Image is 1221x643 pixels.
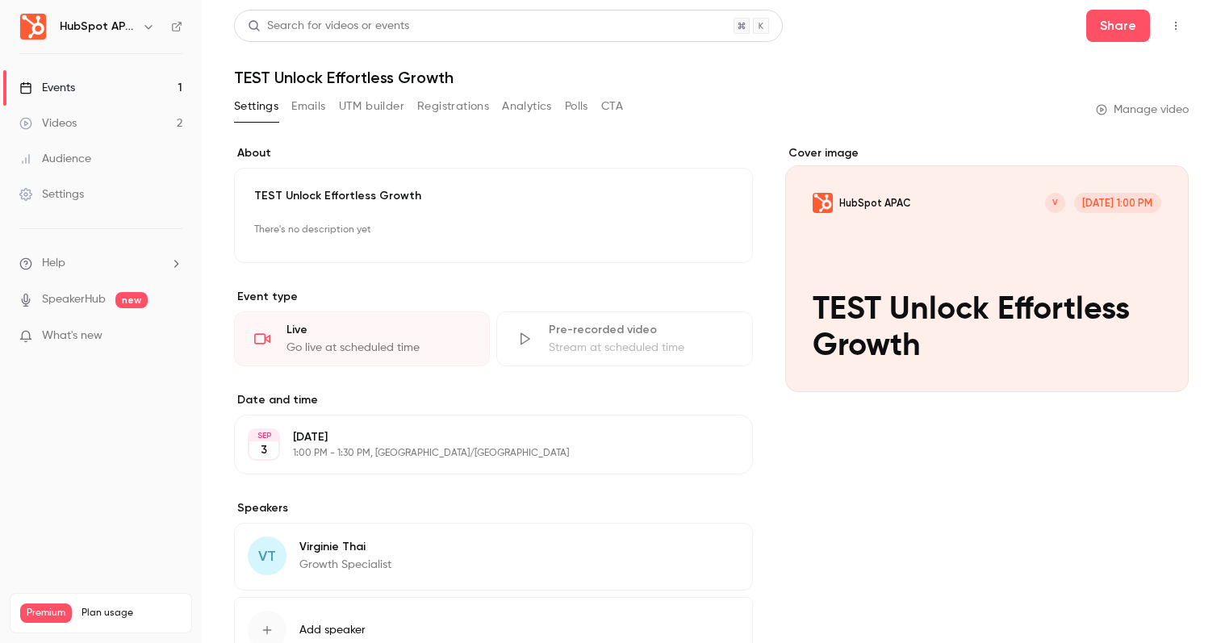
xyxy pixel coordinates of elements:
p: Growth Specialist [299,557,391,573]
button: UTM builder [339,94,404,119]
p: [DATE] [293,429,667,445]
span: Help [42,255,65,272]
span: Premium [20,603,72,623]
p: TEST Unlock Effortless Growth [254,188,733,204]
h1: TEST Unlock Effortless Growth [234,68,1189,87]
div: Live [286,322,470,338]
p: 1:00 PM - 1:30 PM, [GEOGRAPHIC_DATA]/[GEOGRAPHIC_DATA] [293,447,667,460]
p: 3 [261,442,267,458]
button: Registrations [417,94,489,119]
a: SpeakerHub [42,291,106,308]
a: Manage video [1096,102,1189,118]
div: Audience [19,151,91,167]
button: Polls [565,94,588,119]
div: Videos [19,115,77,132]
img: HubSpot APAC [20,14,46,40]
button: Share [1086,10,1150,42]
button: Emails [291,94,325,119]
button: CTA [601,94,623,119]
p: Event type [234,289,753,305]
button: Analytics [502,94,552,119]
button: Settings [234,94,278,119]
div: Settings [19,186,84,203]
label: Date and time [234,392,753,408]
span: VT [258,545,276,567]
label: About [234,145,753,161]
div: Events [19,80,75,96]
h6: HubSpot APAC [60,19,136,35]
label: Speakers [234,500,753,516]
div: Pre-recorded videoStream at scheduled time [496,311,752,366]
span: What's new [42,328,102,344]
iframe: Noticeable Trigger [163,329,182,344]
div: Go live at scheduled time [286,340,470,356]
label: Cover image [785,145,1189,161]
li: help-dropdown-opener [19,255,182,272]
div: Stream at scheduled time [549,340,732,356]
div: Pre-recorded video [549,322,732,338]
p: There's no description yet [254,217,733,243]
span: new [115,292,148,308]
div: SEP [249,430,278,441]
span: Add speaker [299,622,366,638]
div: Search for videos or events [248,18,409,35]
p: Virginie Thai [299,539,391,555]
span: Plan usage [82,607,182,620]
div: VTVirginie ThaiGrowth Specialist [234,523,753,591]
div: LiveGo live at scheduled time [234,311,490,366]
section: Cover image [785,145,1189,392]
